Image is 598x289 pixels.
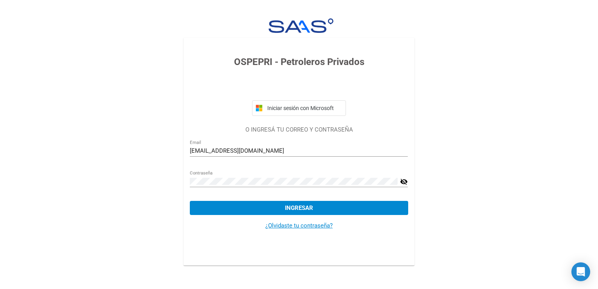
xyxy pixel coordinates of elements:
[190,55,408,69] h3: OSPEPRI - Petroleros Privados
[266,105,342,111] span: Iniciar sesión con Microsoft
[252,100,346,116] button: Iniciar sesión con Microsoft
[190,201,408,215] button: Ingresar
[190,125,408,134] p: O INGRESÁ TU CORREO Y CONTRASEÑA
[285,204,313,211] span: Ingresar
[248,78,350,95] iframe: Botón de Acceder con Google
[400,177,408,186] mat-icon: visibility_off
[571,262,590,281] div: Open Intercom Messenger
[265,222,333,229] a: ¿Olvidaste tu contraseña?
